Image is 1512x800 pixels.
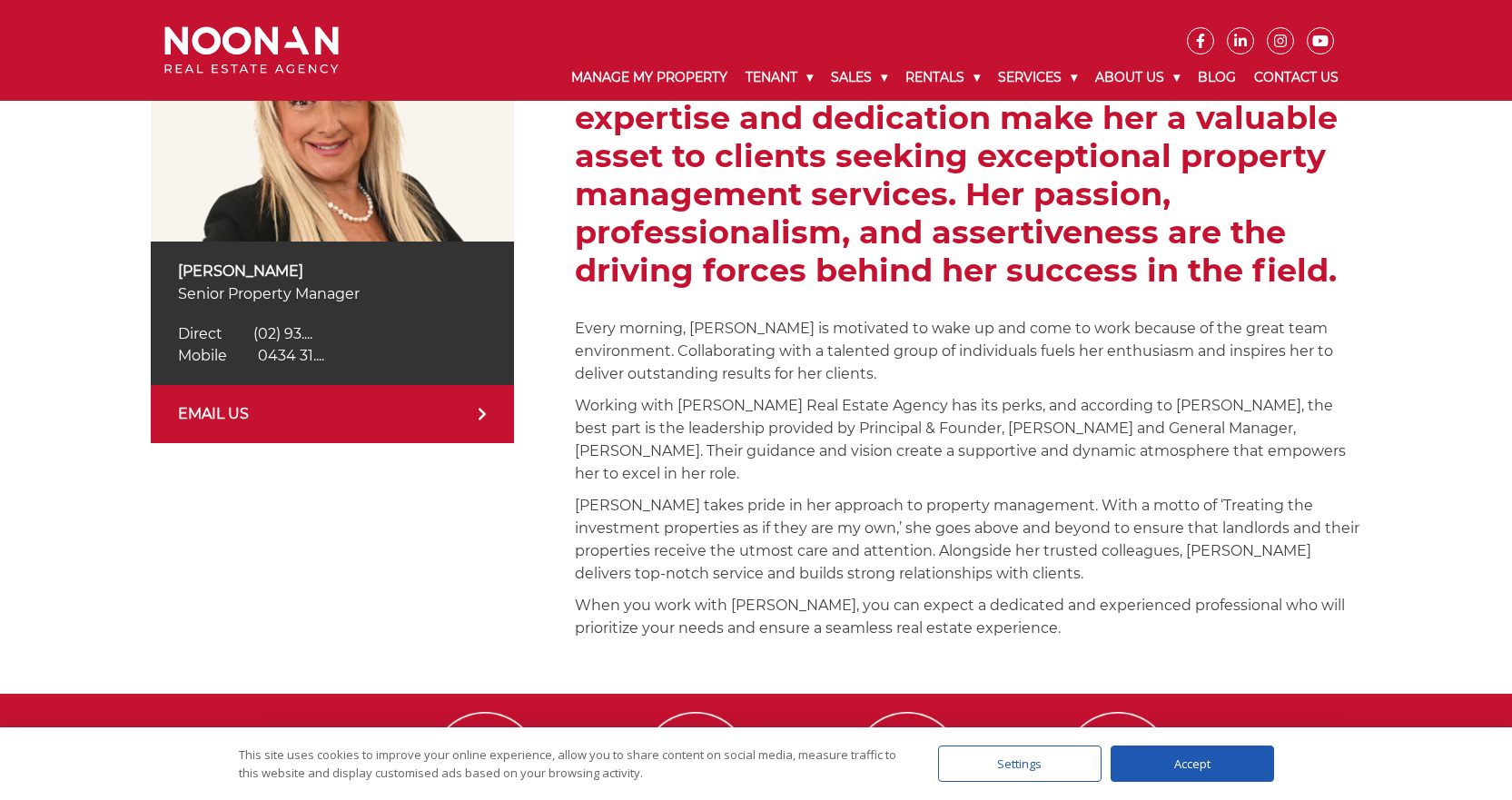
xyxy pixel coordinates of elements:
span: Direct [178,325,222,342]
p: When you work with [PERSON_NAME], you can expect a dedicated and experienced professional who wil... [575,594,1361,639]
p: Working with [PERSON_NAME] Real Estate Agency has its perks, and according to [PERSON_NAME], the ... [575,394,1361,485]
a: Click to reveal phone number [178,347,324,364]
p: [PERSON_NAME] takes pride in her approach to property management. With a motto of ‘Treating the i... [575,494,1361,585]
a: Rentals [896,54,989,101]
div: Accept [1111,746,1274,782]
p: [PERSON_NAME] [178,260,487,282]
p: Every morning, [PERSON_NAME] is motivated to wake up and come to work because of the great team e... [575,317,1361,385]
a: EMAIL US [151,385,514,443]
a: Manage My Property [562,54,736,101]
span: (02) 93.... [253,325,312,342]
a: Sales [822,54,896,101]
a: About Us [1086,54,1189,101]
a: Services [989,54,1086,101]
span: Mobile [178,347,227,364]
a: Tenant [736,54,822,101]
a: Click to reveal phone number [178,325,312,342]
a: Contact Us [1245,54,1348,101]
span: 0434 31.... [258,347,324,364]
img: Noonan Real Estate Agency [164,26,339,74]
a: Blog [1189,54,1245,101]
div: This site uses cookies to improve your online experience, allow you to share content on social me... [239,746,902,782]
p: Senior Property Manager [178,282,487,305]
div: Settings [938,746,1102,782]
